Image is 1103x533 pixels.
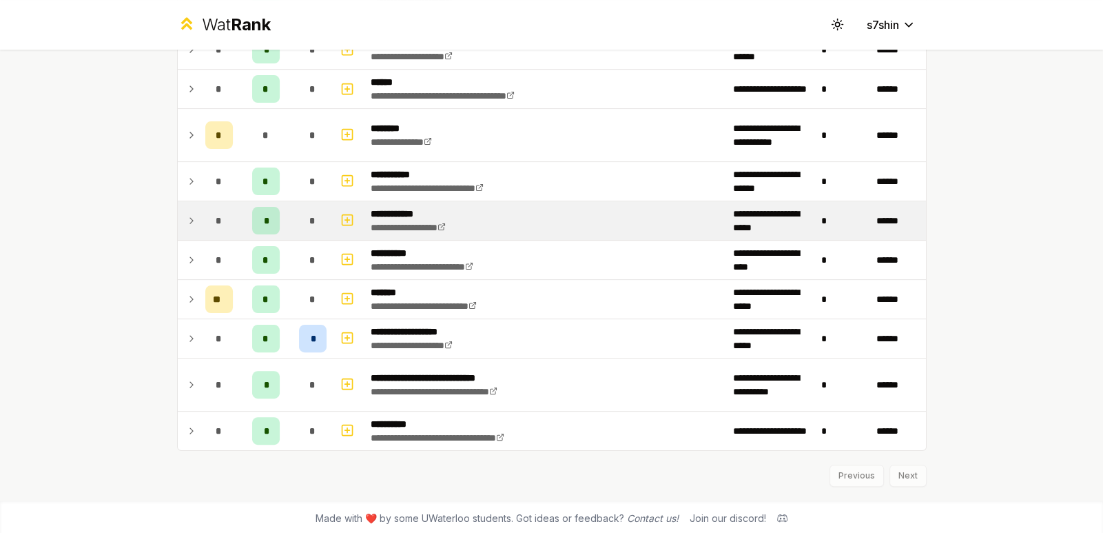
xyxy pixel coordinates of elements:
div: Wat [202,14,271,36]
span: Rank [231,14,271,34]
a: Contact us! [627,512,679,524]
a: WatRank [177,14,271,36]
div: Join our discord! [690,512,766,525]
button: s7shin [856,12,927,37]
span: s7shin [867,17,899,33]
span: Made with ❤️ by some UWaterloo students. Got ideas or feedback? [316,512,679,525]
